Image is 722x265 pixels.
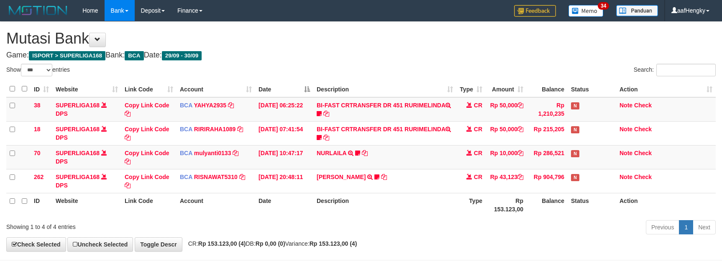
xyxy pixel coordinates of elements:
[486,81,527,97] th: Amount: activate to sort column ascending
[125,126,169,141] a: Copy Link Code
[228,102,234,109] a: Copy YAHYA2935 to clipboard
[474,174,482,180] span: CR
[239,174,245,180] a: Copy RISNAWAT5310 to clipboard
[634,64,716,76] label: Search:
[31,193,52,217] th: ID
[52,193,121,217] th: Website
[52,145,121,169] td: DPS
[568,81,616,97] th: Status
[256,240,285,247] strong: Rp 0,00 (0)
[514,5,556,17] img: Feedback.jpg
[6,4,70,17] img: MOTION_logo.png
[194,150,231,156] a: mulyanti0133
[527,193,568,217] th: Balance
[180,174,192,180] span: BCA
[517,174,523,180] a: Copy Rp 43,123 to clipboard
[620,126,632,132] a: Note
[194,174,238,180] a: RISNAWAT5310
[527,145,568,169] td: Rp 286,521
[56,102,100,109] a: SUPERLIGA168
[177,81,255,97] th: Account: activate to sort column ascending
[21,64,52,76] select: Showentries
[125,174,169,189] a: Copy Link Code
[527,121,568,145] td: Rp 215,205
[527,97,568,122] td: Rp 1,210,235
[34,102,41,109] span: 38
[317,174,366,180] a: [PERSON_NAME]
[194,102,226,109] a: YAHYA2935
[486,97,527,122] td: Rp 50,000
[313,193,456,217] th: Description
[517,150,523,156] a: Copy Rp 10,000 to clipboard
[634,174,652,180] a: Check
[598,2,609,10] span: 34
[381,174,387,180] a: Copy YOSI EFENDI to clipboard
[125,51,143,60] span: BCA
[568,5,604,17] img: Button%20Memo.svg
[486,193,527,217] th: Rp 153.123,00
[121,81,177,97] th: Link Code: activate to sort column ascending
[180,126,192,132] span: BCA
[67,237,133,252] a: Uncheck Selected
[255,121,313,145] td: [DATE] 07:41:54
[31,81,52,97] th: ID: activate to sort column ascending
[52,121,121,145] td: DPS
[527,169,568,193] td: Rp 904,796
[34,150,41,156] span: 70
[486,121,527,145] td: Rp 50,000
[56,126,100,132] a: SUPERLIGA168
[34,174,44,180] span: 262
[125,150,169,165] a: Copy Link Code
[194,126,236,132] a: RIRIRAHA1089
[620,174,632,180] a: Note
[456,193,486,217] th: Type
[620,150,632,156] a: Note
[255,81,313,97] th: Date: activate to sort column descending
[616,5,658,16] img: panduan.png
[184,240,357,247] span: CR: DB: Variance:
[135,237,182,252] a: Toggle Descr
[6,51,716,60] h4: Game: Bank: Date:
[456,81,486,97] th: Type: activate to sort column ascending
[313,81,456,97] th: Description: activate to sort column ascending
[255,145,313,169] td: [DATE] 10:47:17
[616,193,716,217] th: Action
[56,174,100,180] a: SUPERLIGA168
[486,145,527,169] td: Rp 10,000
[29,51,105,60] span: ISPORT > SUPERLIGA168
[34,126,41,132] span: 18
[616,81,716,97] th: Action: activate to sort column ascending
[634,102,652,109] a: Check
[177,193,255,217] th: Account
[620,102,632,109] a: Note
[571,174,579,181] span: Has Note
[634,126,652,132] a: Check
[323,110,329,117] a: Copy BI-FAST CRTRANSFER DR 451 RURIMELINDA to clipboard
[52,81,121,97] th: Website: activate to sort column ascending
[6,64,70,76] label: Show entries
[571,150,579,157] span: Has Note
[323,134,329,141] a: Copy BI-FAST CRTRANSFER DR 451 RURIMELINDA to clipboard
[646,220,679,234] a: Previous
[255,97,313,122] td: [DATE] 06:25:22
[656,64,716,76] input: Search:
[474,102,482,109] span: CR
[125,102,169,117] a: Copy Link Code
[180,102,192,109] span: BCA
[313,121,456,145] td: BI-FAST CRTRANSFER DR 451 RURIMELINDA
[486,169,527,193] td: Rp 43,123
[474,126,482,132] span: CR
[162,51,202,60] span: 29/09 - 30/09
[517,102,523,109] a: Copy Rp 50,000 to clipboard
[233,150,238,156] a: Copy mulyanti0133 to clipboard
[6,30,716,47] h1: Mutasi Bank
[52,97,121,122] td: DPS
[180,150,192,156] span: BCA
[255,193,313,217] th: Date
[571,102,579,109] span: Has Note
[679,220,693,234] a: 1
[474,150,482,156] span: CR
[313,97,456,122] td: BI-FAST CRTRANSFER DR 451 RURIMELINDA
[634,150,652,156] a: Check
[693,220,716,234] a: Next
